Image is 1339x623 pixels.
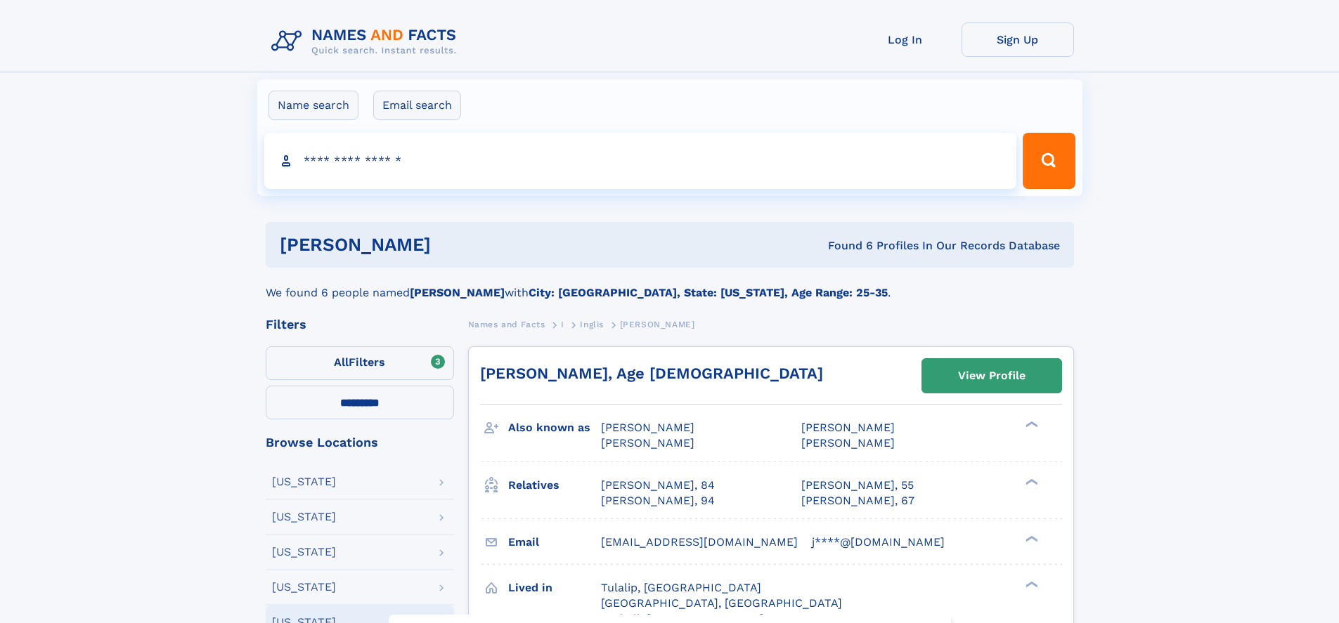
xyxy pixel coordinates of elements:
[264,133,1017,189] input: search input
[508,530,601,554] h3: Email
[508,416,601,440] h3: Also known as
[269,91,358,120] label: Name search
[1022,477,1039,486] div: ❯
[508,473,601,497] h3: Relatives
[580,315,604,333] a: Inglis
[1022,579,1039,589] div: ❯
[1022,420,1039,429] div: ❯
[266,22,468,60] img: Logo Names and Facts
[266,318,454,331] div: Filters
[601,436,694,450] span: [PERSON_NAME]
[580,320,604,329] span: Inglis
[266,436,454,449] div: Browse Locations
[272,546,336,558] div: [US_STATE]
[801,436,895,450] span: [PERSON_NAME]
[266,346,454,380] label: Filters
[601,493,715,509] a: [PERSON_NAME], 94
[1022,534,1039,543] div: ❯
[266,268,1074,301] div: We found 6 people named with .
[801,478,914,493] a: [PERSON_NAME], 55
[801,493,914,509] a: [PERSON_NAME], 67
[801,421,895,434] span: [PERSON_NAME]
[601,596,842,610] span: [GEOGRAPHIC_DATA], [GEOGRAPHIC_DATA]
[410,286,505,299] b: [PERSON_NAME]
[561,320,564,329] span: I
[480,365,823,382] a: [PERSON_NAME], Age [DEMOGRAPHIC_DATA]
[272,511,336,523] div: [US_STATE]
[529,286,888,299] b: City: [GEOGRAPHIC_DATA], State: [US_STATE], Age Range: 25-35
[601,581,761,594] span: Tulalip, [GEOGRAPHIC_DATA]
[468,315,545,333] a: Names and Facts
[958,360,1026,392] div: View Profile
[601,421,694,434] span: [PERSON_NAME]
[601,535,798,549] span: [EMAIL_ADDRESS][DOMAIN_NAME]
[1023,133,1075,189] button: Search Button
[962,22,1074,57] a: Sign Up
[508,576,601,600] h3: Lived in
[280,236,630,254] h1: [PERSON_NAME]
[272,476,336,487] div: [US_STATE]
[620,320,695,329] span: [PERSON_NAME]
[629,238,1060,254] div: Found 6 Profiles In Our Records Database
[849,22,962,57] a: Log In
[922,359,1061,393] a: View Profile
[334,355,349,369] span: All
[561,315,564,333] a: I
[601,478,715,493] a: [PERSON_NAME], 84
[373,91,461,120] label: Email search
[272,582,336,593] div: [US_STATE]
